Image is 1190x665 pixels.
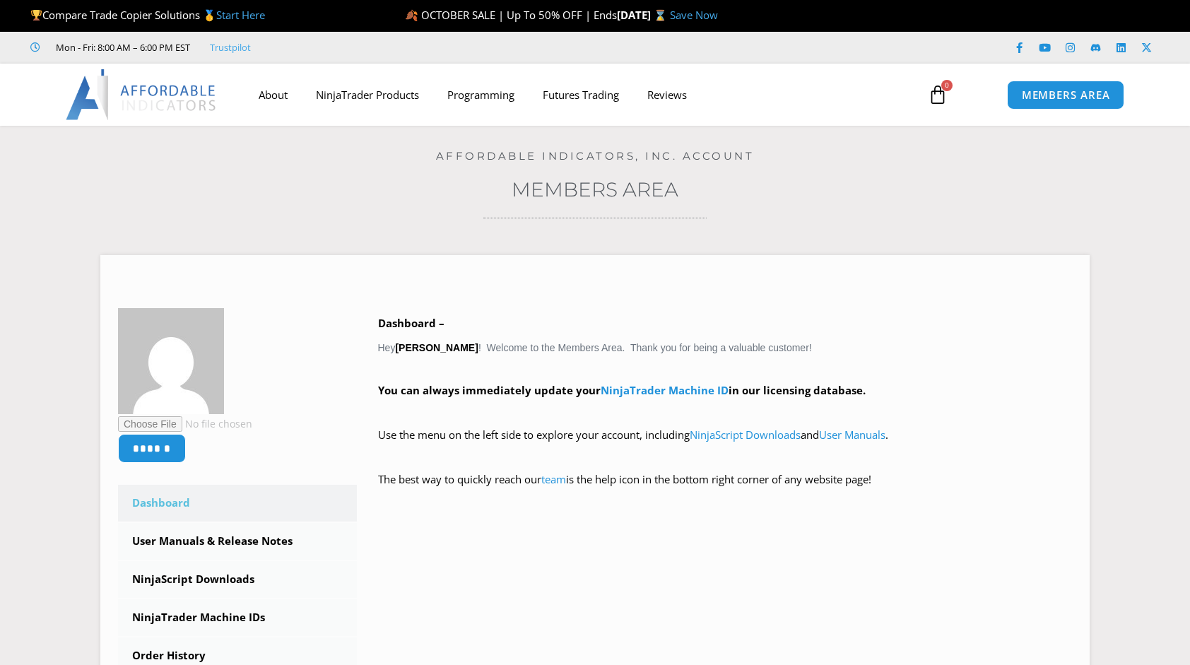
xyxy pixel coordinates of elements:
[118,599,357,636] a: NinjaTrader Machine IDs
[1007,81,1125,110] a: MEMBERS AREA
[118,561,357,598] a: NinjaScript Downloads
[941,80,953,91] span: 0
[690,428,801,442] a: NinjaScript Downloads
[1022,90,1110,100] span: MEMBERS AREA
[433,78,529,111] a: Programming
[436,149,755,163] a: Affordable Indicators, Inc. Account
[405,8,617,22] span: 🍂 OCTOBER SALE | Up To 50% OFF | Ends
[378,316,444,330] b: Dashboard –
[378,383,866,397] strong: You can always immediately update your in our licensing database.
[30,8,265,22] span: Compare Trade Copier Solutions 🥇
[601,383,729,397] a: NinjaTrader Machine ID
[378,314,1073,510] div: Hey ! Welcome to the Members Area. Thank you for being a valuable customer!
[670,8,718,22] a: Save Now
[541,472,566,486] a: team
[245,78,302,111] a: About
[395,342,478,353] strong: [PERSON_NAME]
[512,177,678,201] a: Members Area
[245,78,912,111] nav: Menu
[302,78,433,111] a: NinjaTrader Products
[118,485,357,522] a: Dashboard
[529,78,633,111] a: Futures Trading
[617,8,670,22] strong: [DATE] ⌛
[66,69,218,120] img: LogoAI | Affordable Indicators – NinjaTrader
[210,39,251,56] a: Trustpilot
[216,8,265,22] a: Start Here
[378,425,1073,465] p: Use the menu on the left side to explore your account, including and .
[118,523,357,560] a: User Manuals & Release Notes
[52,39,190,56] span: Mon - Fri: 8:00 AM – 6:00 PM EST
[31,10,42,20] img: 🏆
[378,470,1073,510] p: The best way to quickly reach our is the help icon in the bottom right corner of any website page!
[633,78,701,111] a: Reviews
[819,428,885,442] a: User Manuals
[118,308,224,414] img: ec3bb33043ccffed10e8752988fc4eb36e859d086be64d621b6960e7327b9300
[907,74,969,115] a: 0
